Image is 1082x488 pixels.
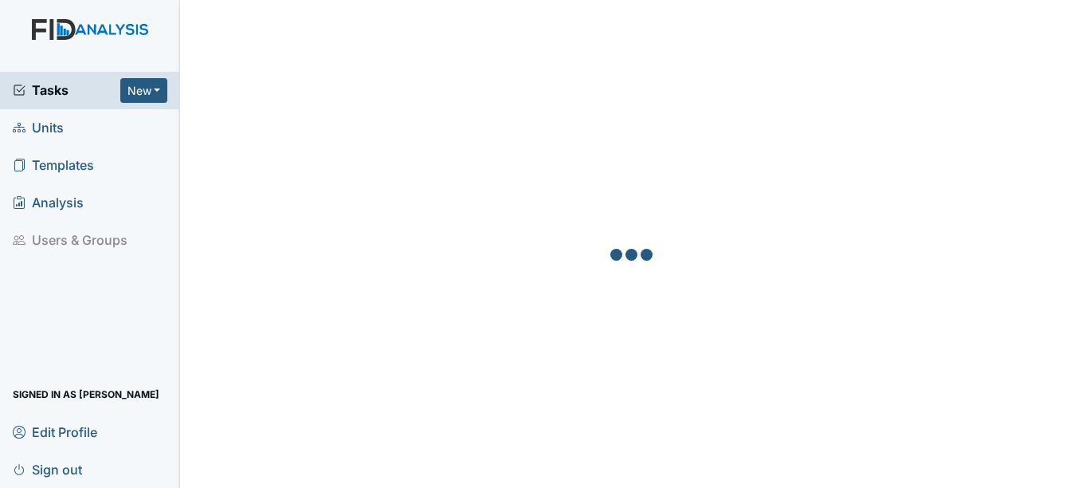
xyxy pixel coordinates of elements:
[13,81,120,100] a: Tasks
[13,116,64,140] span: Units
[13,191,84,215] span: Analysis
[13,457,82,482] span: Sign out
[13,419,97,444] span: Edit Profile
[13,382,159,407] span: Signed in as [PERSON_NAME]
[13,153,94,178] span: Templates
[120,78,168,103] button: New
